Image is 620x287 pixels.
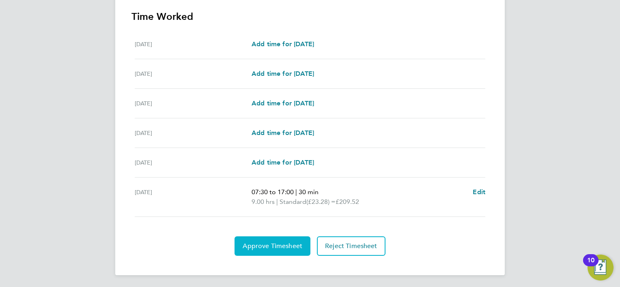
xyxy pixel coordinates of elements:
[280,197,306,207] span: Standard
[131,10,489,23] h3: Time Worked
[252,129,314,137] span: Add time for [DATE]
[317,236,385,256] button: Reject Timesheet
[325,242,377,250] span: Reject Timesheet
[588,255,614,281] button: Open Resource Center, 10 new notifications
[252,198,275,206] span: 9.00 hrs
[252,99,314,108] a: Add time for [DATE]
[252,158,314,167] a: Add time for [DATE]
[252,158,314,166] span: Add time for [DATE]
[252,99,314,107] span: Add time for [DATE]
[252,40,314,48] span: Add time for [DATE]
[252,70,314,77] span: Add time for [DATE]
[135,158,252,167] div: [DATE]
[276,198,278,206] span: |
[252,69,314,79] a: Add time for [DATE]
[135,69,252,79] div: [DATE]
[306,198,336,206] span: (£23.28) =
[295,188,297,196] span: |
[135,99,252,108] div: [DATE]
[252,188,294,196] span: 07:30 to 17:00
[135,187,252,207] div: [DATE]
[336,198,359,206] span: £209.52
[473,187,485,197] a: Edit
[252,39,314,49] a: Add time for [DATE]
[473,188,485,196] span: Edit
[235,236,310,256] button: Approve Timesheet
[135,39,252,49] div: [DATE]
[135,128,252,138] div: [DATE]
[252,128,314,138] a: Add time for [DATE]
[243,242,302,250] span: Approve Timesheet
[587,260,594,271] div: 10
[299,188,319,196] span: 30 min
